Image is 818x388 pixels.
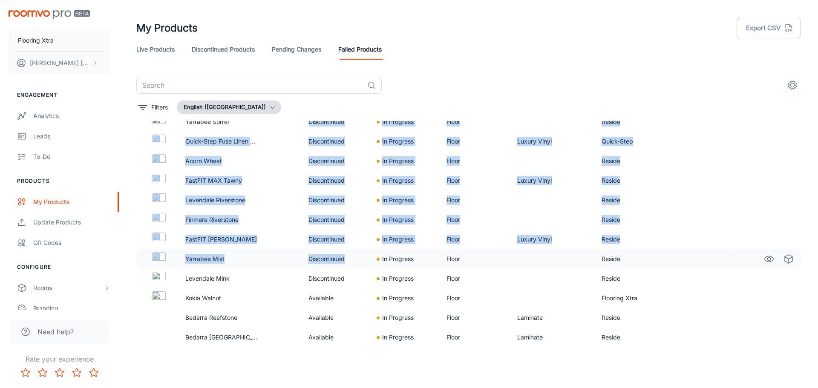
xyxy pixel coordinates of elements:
p: Filters [151,103,168,112]
td: Quick-Step [595,132,662,151]
span: Need help? [37,327,74,337]
td: Floor [440,249,510,269]
td: Floor [440,210,510,230]
td: Floor [440,112,510,132]
a: See in Visualizer [762,252,776,266]
a: Pending Changes [272,39,321,60]
td: Laminate [510,328,595,347]
p: FastFIT MAX Tawny [185,176,259,185]
td: Luxury Vinyl [510,171,595,190]
td: Floor [440,269,510,288]
td: Floor [440,151,510,171]
td: Discontinued [302,269,370,288]
img: Roomvo PRO Beta [9,10,90,19]
button: Export CSV [737,18,801,38]
p: Quick-Step Fuse Linen Oak Dark Brown [185,137,259,146]
p: Levendale Mink [185,274,259,283]
p: Levendale Riverstone [185,195,259,205]
td: Discontinued [302,151,370,171]
td: Discontinued [302,171,370,190]
button: Rate 5 star [85,364,102,381]
p: In Progress [382,215,414,224]
td: Reside [595,190,662,210]
td: Floor [440,132,510,151]
td: Discontinued [302,210,370,230]
a: Live Products [136,39,175,60]
td: Discontinued [302,132,370,151]
h1: My Products [136,20,198,36]
a: Failed Products [338,39,382,60]
td: Available [302,328,370,347]
button: Rate 2 star [34,364,51,381]
td: Available [302,288,370,308]
button: English ([GEOGRAPHIC_DATA]) [177,101,281,114]
td: Floor [440,308,510,328]
button: settings [784,77,801,94]
div: QR Codes [33,238,110,247]
td: Luxury Vinyl [510,132,595,151]
p: Flooring Xtra [18,36,54,45]
p: In Progress [382,293,414,303]
p: In Progress [382,137,414,146]
p: In Progress [382,274,414,283]
p: In Progress [382,195,414,205]
p: Rate your experience [7,354,112,364]
p: In Progress [382,254,414,264]
p: In Progress [382,313,414,322]
td: Reside [595,151,662,171]
td: Reside [595,249,662,269]
td: Discontinued [302,190,370,210]
td: Laminate [510,308,595,328]
p: In Progress [382,333,414,342]
td: Reside [595,210,662,230]
td: Reside [595,171,662,190]
p: Yarrabee Mist [185,254,259,264]
a: See in Virtual Samples [781,252,796,266]
p: Bedarra Reefstone [185,313,259,322]
p: In Progress [382,156,414,166]
p: Bedarra [GEOGRAPHIC_DATA] [185,333,259,342]
td: Reside [595,269,662,288]
button: Rate 3 star [51,364,68,381]
p: In Progress [382,117,414,126]
td: Available [302,308,370,328]
td: Reside [595,328,662,347]
td: Floor [440,288,510,308]
a: Discontinued Products [192,39,255,60]
p: [PERSON_NAME] [PERSON_NAME] [30,58,90,68]
p: Acorn Wheat [185,156,259,166]
button: Rate 1 star [17,364,34,381]
td: Floor [440,328,510,347]
td: Luxury Vinyl [510,230,595,249]
p: Yarrabee Sorrel [185,117,259,126]
td: Floor [440,190,510,210]
td: Discontinued [302,112,370,132]
div: Branding [33,304,110,313]
button: filter [136,101,170,114]
td: Discontinued [302,230,370,249]
div: Rooms [33,283,104,293]
p: In Progress [382,176,414,185]
div: Analytics [33,111,110,121]
div: Leads [33,132,110,141]
td: Flooring Xtra [595,288,662,308]
td: Reside [595,308,662,328]
button: Flooring Xtra [9,29,110,52]
input: Search [136,77,364,94]
div: Update Products [33,218,110,227]
div: My Products [33,197,110,207]
td: Floor [440,171,510,190]
p: FastFIT [PERSON_NAME] [185,235,259,244]
p: In Progress [382,235,414,244]
td: Discontinued [302,249,370,269]
td: Reside [595,112,662,132]
td: Reside [595,230,662,249]
button: Rate 4 star [68,364,85,381]
td: Floor [440,230,510,249]
p: Finmere Riverstone [185,215,259,224]
p: Kokia Walnut [185,293,259,303]
button: [PERSON_NAME] [PERSON_NAME] [9,52,110,74]
div: To-do [33,152,110,161]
